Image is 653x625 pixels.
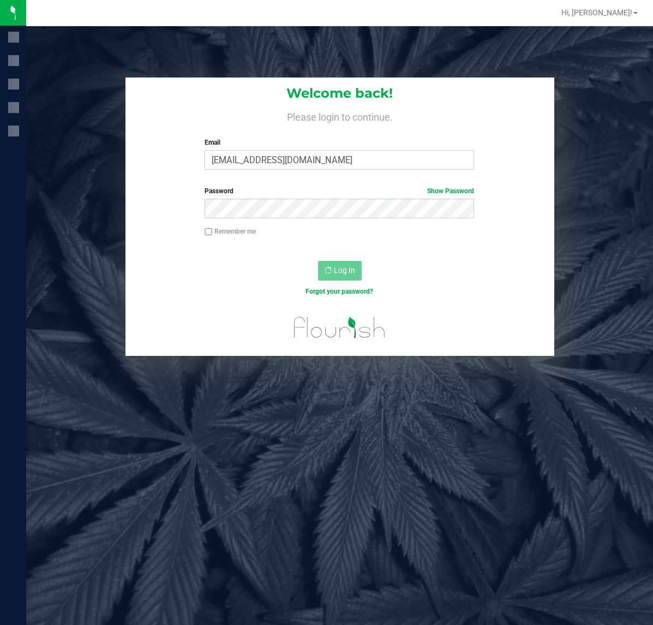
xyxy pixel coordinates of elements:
span: Hi, [PERSON_NAME]! [561,8,632,17]
label: Email [205,138,474,147]
a: Show Password [427,187,474,195]
input: Remember me [205,228,212,236]
span: Password [205,187,233,195]
button: Log In [318,261,362,281]
span: Log In [334,266,355,275]
label: Remember me [205,227,256,236]
h1: Welcome back! [125,86,554,100]
a: Forgot your password? [305,288,373,295]
h4: Please login to continue. [125,109,554,122]
img: flourish_logo.svg [286,308,393,347]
